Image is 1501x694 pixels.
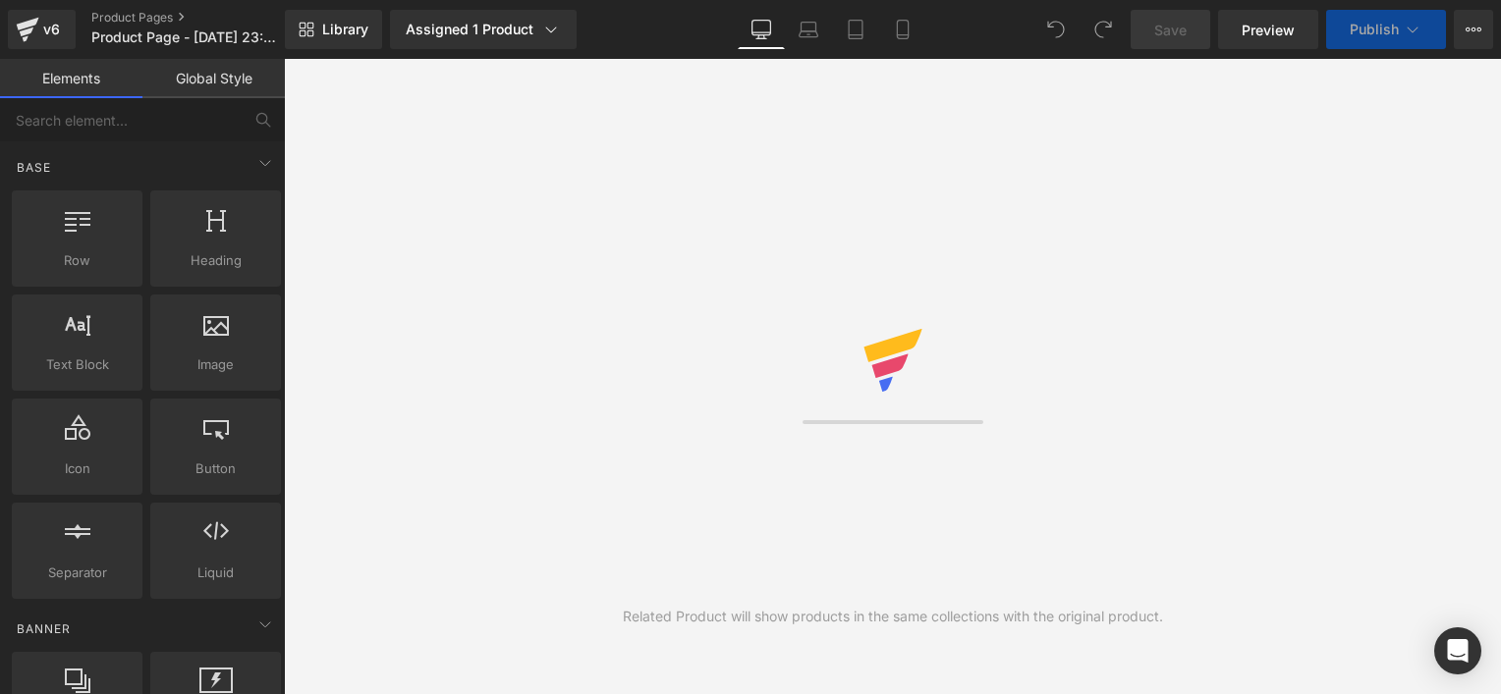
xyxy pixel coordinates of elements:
span: Heading [156,250,275,271]
div: v6 [39,17,64,42]
span: Image [156,354,275,375]
span: Separator [18,562,137,583]
a: Tablet [832,10,879,49]
a: Preview [1218,10,1318,49]
a: Laptop [785,10,832,49]
button: Redo [1084,10,1123,49]
span: Liquid [156,562,275,583]
span: Row [18,250,137,271]
button: More [1454,10,1493,49]
div: Open Intercom Messenger [1434,627,1481,674]
button: Publish [1326,10,1446,49]
span: Text Block [18,354,137,375]
a: Desktop [738,10,785,49]
a: v6 [8,10,76,49]
span: Button [156,458,275,479]
a: Mobile [879,10,926,49]
span: Preview [1242,20,1295,40]
span: Base [15,158,53,177]
a: Global Style [142,59,285,98]
div: Related Product will show products in the same collections with the original product. [623,606,1163,627]
span: Publish [1350,22,1399,37]
span: Library [322,21,368,38]
button: Undo [1036,10,1076,49]
a: Product Pages [91,10,317,26]
span: Banner [15,619,73,638]
span: Icon [18,458,137,479]
span: Save [1154,20,1187,40]
div: Assigned 1 Product [406,20,561,39]
a: New Library [285,10,382,49]
span: Product Page - [DATE] 23:05:19 [91,29,280,45]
